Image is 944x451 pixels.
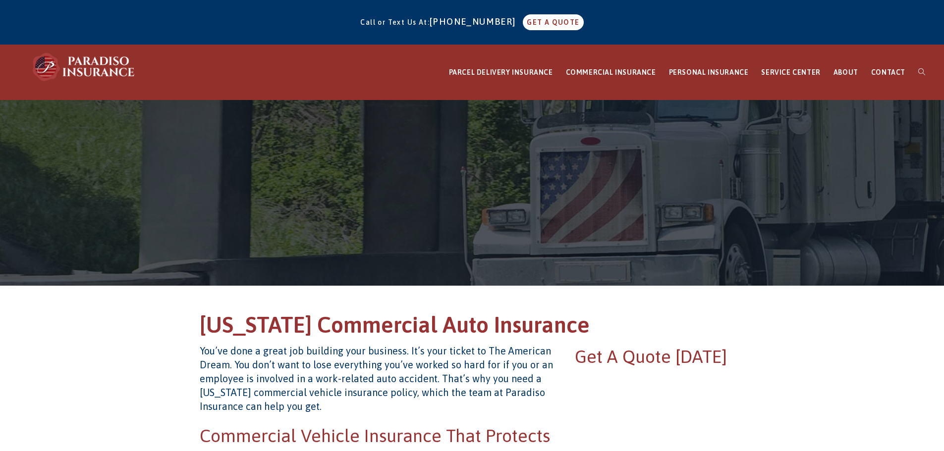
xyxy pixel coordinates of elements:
[566,68,656,76] span: COMMERCIAL INSURANCE
[833,68,858,76] span: ABOUT
[871,68,905,76] span: CONTACT
[430,16,521,27] a: [PHONE_NUMBER]
[575,344,745,369] h2: Get A Quote [DATE]
[449,68,553,76] span: PARCEL DELIVERY INSURANCE
[360,18,430,26] span: Call or Text Us At:
[761,68,820,76] span: SERVICE CENTER
[559,45,663,100] a: COMMERCIAL INSURANCE
[200,310,745,345] h1: [US_STATE] Commercial Auto Insurance
[827,45,865,100] a: ABOUT
[755,45,827,100] a: SERVICE CENTER
[669,68,749,76] span: PERSONAL INSURANCE
[443,45,559,100] a: PARCEL DELIVERY INSURANCE
[663,45,755,100] a: PERSONAL INSURANCE
[865,45,912,100] a: CONTACT
[200,344,558,413] h4: You’ve done a great job building your business. It’s your ticket to The American Dream. You don’t...
[523,14,583,30] a: GET A QUOTE
[30,52,139,82] img: Paradiso Insurance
